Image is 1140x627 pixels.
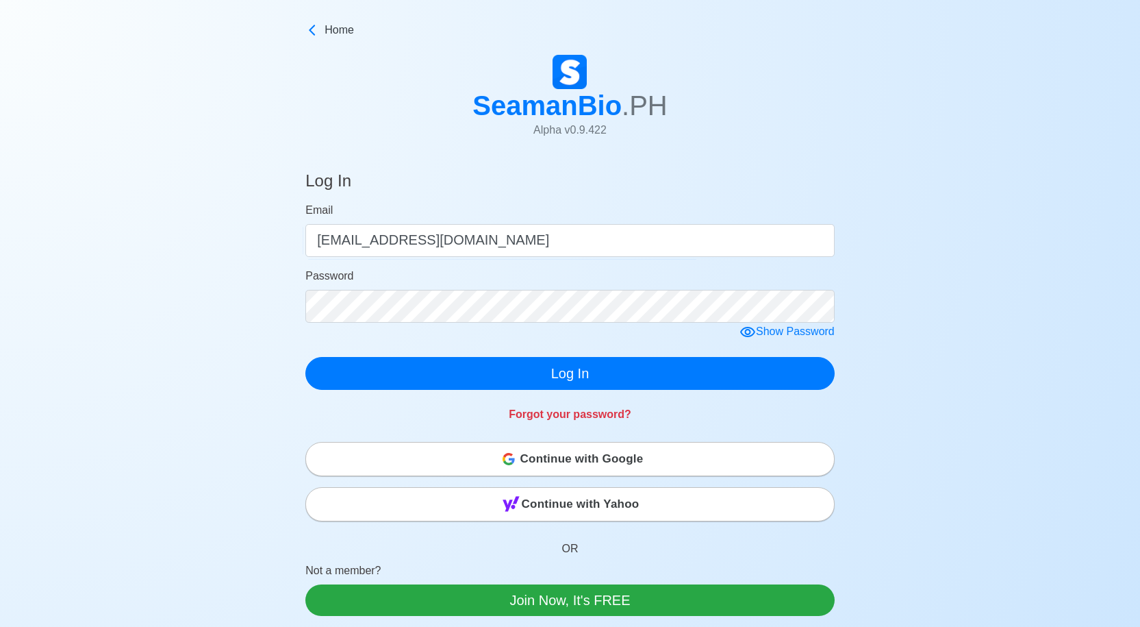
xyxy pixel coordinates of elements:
[472,122,668,138] p: Alpha v 0.9.422
[553,55,587,89] img: Logo
[305,585,835,616] a: Join Now, It's FREE
[305,171,351,197] h4: Log In
[305,524,835,563] p: OR
[522,491,639,518] span: Continue with Yahoo
[622,90,668,121] span: .PH
[509,408,631,420] a: Forgot your password?
[305,357,835,390] button: Log In
[305,563,835,585] p: Not a member?
[472,89,668,122] h1: SeamanBio
[520,445,644,473] span: Continue with Google
[739,323,835,341] div: Show Password
[305,442,835,476] button: Continue with Google
[305,224,835,257] input: Your email
[305,487,835,521] button: Continue with Yahoo
[305,270,353,282] span: Password
[305,204,333,216] span: Email
[305,22,835,38] a: Home
[472,55,668,149] a: SeamanBio.PHAlpha v0.9.422
[325,22,354,38] span: Home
